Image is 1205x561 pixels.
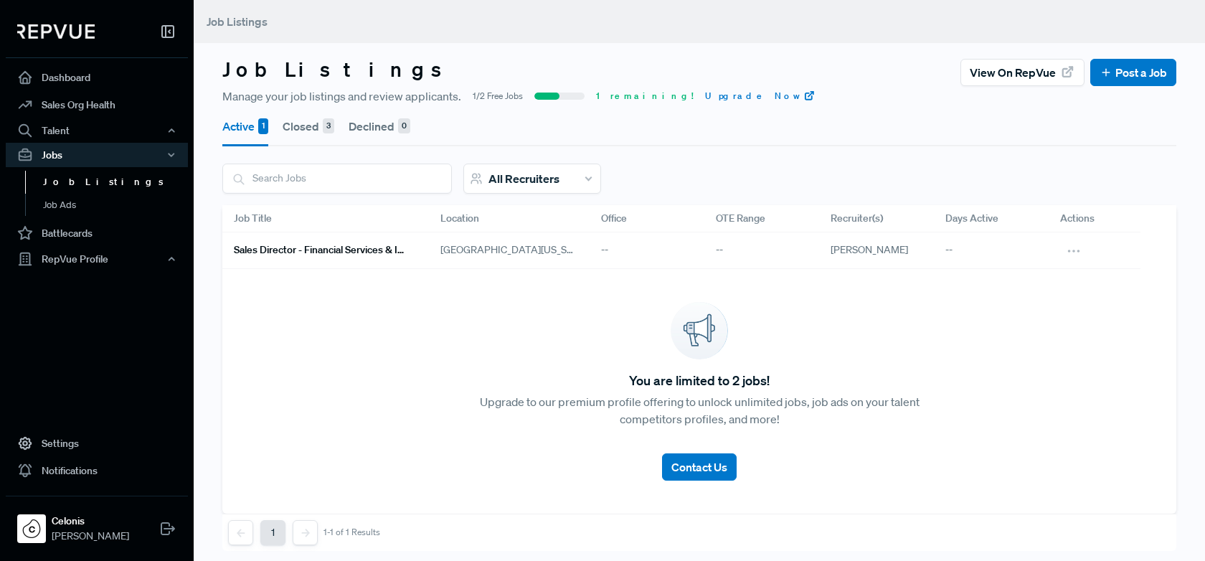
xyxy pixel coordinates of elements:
button: View on RepVue [960,59,1084,86]
span: All Recruiters [488,171,559,186]
button: Previous [228,520,253,545]
span: You are limited to 2 jobs! [629,371,770,390]
a: Upgrade Now [705,90,816,103]
a: Post a Job [1100,64,1167,81]
div: -- [934,232,1049,269]
span: Manage your job listings and review applicants. [222,88,461,105]
a: Dashboard [6,64,188,91]
span: Contact Us [671,460,727,474]
span: Job Title [234,211,272,226]
div: -- [590,232,704,269]
span: Days Active [945,211,998,226]
button: Post a Job [1090,59,1176,86]
button: Closed 3 [283,106,334,146]
div: 0 [398,118,410,134]
div: 1 [258,118,268,134]
div: -- [704,232,819,269]
span: [PERSON_NAME] [52,529,129,544]
a: Sales Org Health [6,91,188,118]
span: [GEOGRAPHIC_DATA][US_STATE], [GEOGRAPHIC_DATA] [440,242,578,258]
input: Search Jobs [223,164,451,192]
img: RepVue [17,24,95,39]
button: Declined 0 [349,106,410,146]
p: Upgrade to our premium profile offering to unlock unlimited jobs, job ads on your talent competit... [461,393,938,428]
a: Job Listings [25,171,207,194]
a: Sales Director - Financial Services & Insurance [234,238,406,263]
h6: Sales Director - Financial Services & Insurance [234,244,406,256]
button: Active 1 [222,106,268,146]
a: Contact Us [662,442,737,481]
h3: Job Listings [222,57,455,82]
nav: pagination [228,520,380,545]
a: Settings [6,430,188,457]
span: Location [440,211,479,226]
a: Job Ads [25,194,207,217]
span: 1 remaining! [596,90,694,103]
div: 1-1 of 1 Results [323,527,380,537]
a: Battlecards [6,220,188,247]
span: [PERSON_NAME] [831,243,908,256]
button: Next [293,520,318,545]
img: announcement [671,302,728,359]
span: OTE Range [716,211,765,226]
button: 1 [260,520,285,545]
span: 1/2 Free Jobs [473,90,523,103]
button: Contact Us [662,453,737,481]
span: View on RepVue [970,64,1056,81]
div: 3 [323,118,334,134]
span: Job Listings [207,14,268,29]
img: Celonis [20,517,43,540]
span: Office [601,211,627,226]
a: CelonisCelonis[PERSON_NAME] [6,496,188,550]
button: Talent [6,118,188,143]
span: Recruiter(s) [831,211,883,226]
button: Jobs [6,143,188,167]
button: RepVue Profile [6,247,188,271]
strong: Celonis [52,514,129,529]
a: Notifications [6,457,188,484]
span: Actions [1060,211,1095,226]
